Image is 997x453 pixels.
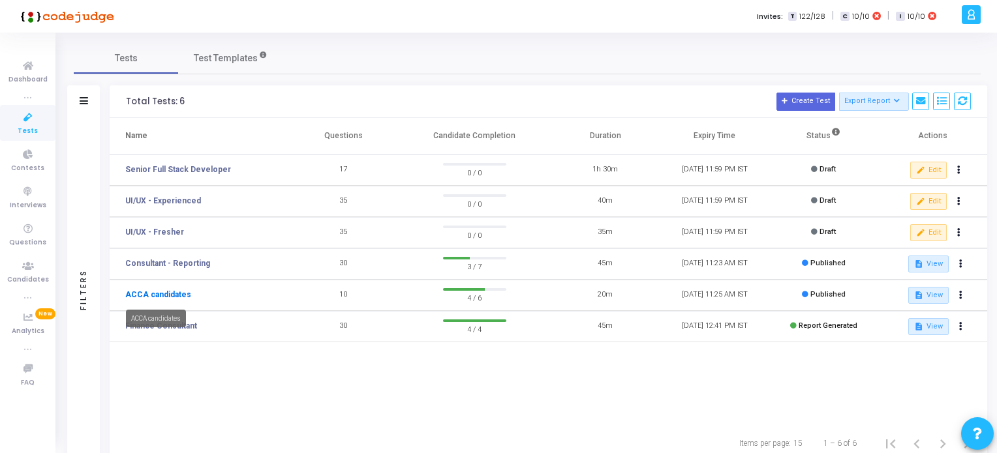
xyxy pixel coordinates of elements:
[125,257,210,269] a: Consultant - Reporting
[660,248,769,280] td: [DATE] 11:23 AM IST
[810,259,846,267] span: Published
[289,217,398,248] td: 35
[125,164,231,175] a: Senior Full Stack Developer
[908,11,925,22] span: 10/10
[810,290,846,299] span: Published
[799,11,825,22] span: 122/128
[115,51,138,65] span: Tests
[820,165,836,173] span: Draft
[551,118,660,154] th: Duration
[9,237,46,248] span: Questions
[289,118,398,154] th: Questions
[660,118,769,154] th: Expiry Time
[443,259,506,272] span: 3 / 7
[78,218,89,361] div: Filters
[908,318,948,335] button: View
[289,311,398,342] td: 30
[289,154,398,186] td: 17
[757,11,783,22] label: Invites:
[125,195,201,207] a: UI/UX - Experienced
[398,118,551,154] th: Candidate Completion
[126,96,185,107] div: Total Tests: 6
[910,162,946,179] button: Edit
[660,217,769,248] td: [DATE] 11:59 PM IST
[289,248,398,280] td: 30
[910,224,946,241] button: Edit
[916,197,925,206] mat-icon: edit
[832,9,834,23] span: |
[660,154,769,186] td: [DATE] 11:59 PM IST
[823,437,857,449] div: 1 – 6 of 6
[660,311,769,342] td: [DATE] 12:41 PM IST
[840,12,849,22] span: C
[443,197,506,210] span: 0 / 0
[551,311,660,342] td: 45m
[443,228,506,241] span: 0 / 0
[739,437,791,449] div: Items per page:
[908,287,948,304] button: View
[551,248,660,280] td: 45m
[887,9,889,23] span: |
[896,12,904,22] span: I
[125,226,184,238] a: UI/UX - Fresher
[878,118,987,154] th: Actions
[7,274,49,285] span: Candidates
[16,3,114,29] img: logo
[443,291,506,304] span: 4 / 6
[11,163,44,174] span: Contests
[776,93,835,111] button: Create Test
[916,228,925,237] mat-icon: edit
[908,256,948,272] button: View
[660,280,769,311] td: [DATE] 11:25 AM IST
[21,377,35,388] span: FAQ
[788,12,797,22] span: T
[799,321,857,330] span: Report Generated
[769,118,878,154] th: Status
[551,154,660,186] td: 1h 30m
[914,322,923,331] mat-icon: description
[839,93,909,111] button: Export Report
[35,308,55,319] span: New
[443,322,506,335] span: 4 / 4
[551,217,660,248] td: 35m
[852,11,870,22] span: 10/10
[820,196,836,205] span: Draft
[916,166,925,175] mat-icon: edit
[289,186,398,217] td: 35
[660,186,769,217] td: [DATE] 11:59 PM IST
[914,291,923,300] mat-icon: description
[126,310,186,327] div: ACCA candidates
[194,51,258,65] span: Test Templates
[914,259,923,269] mat-icon: description
[8,74,48,85] span: Dashboard
[289,280,398,311] td: 10
[110,118,289,154] th: Name
[551,280,660,311] td: 20m
[125,289,191,300] a: ACCA candidates
[820,227,836,236] span: Draft
[910,193,946,210] button: Edit
[18,126,38,137] span: Tests
[551,186,660,217] td: 40m
[793,437,803,449] div: 15
[10,200,46,211] span: Interviews
[12,326,44,337] span: Analytics
[443,166,506,179] span: 0 / 0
